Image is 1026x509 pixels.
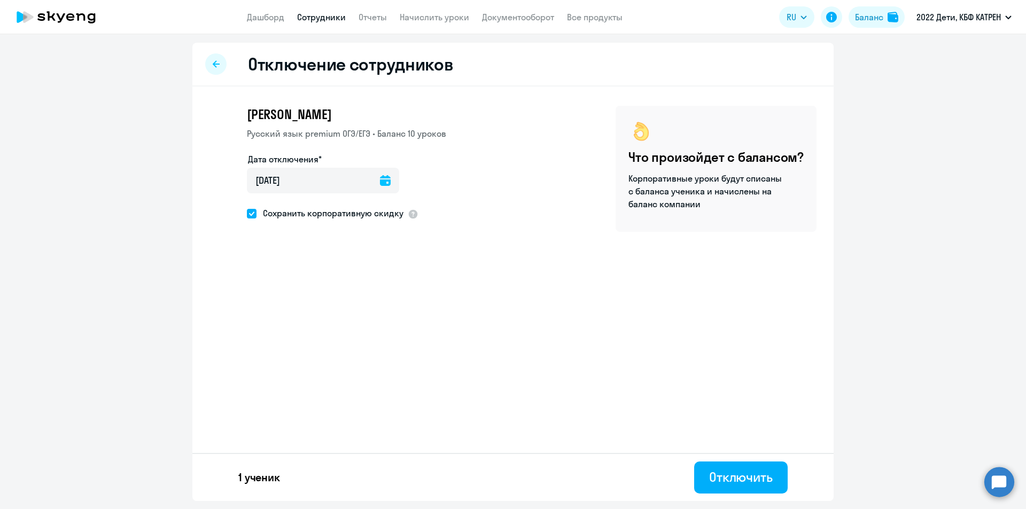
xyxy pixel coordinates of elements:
h4: Что произойдет с балансом? [628,148,804,166]
label: Дата отключения* [248,153,322,166]
a: Начислить уроки [400,12,469,22]
p: Русский язык premium ОГЭ/ЕГЭ • Баланс 10 уроков [247,127,446,140]
span: RU [787,11,796,24]
div: Отключить [709,468,773,485]
a: Все продукты [567,12,623,22]
a: Документооборот [482,12,554,22]
h2: Отключение сотрудников [248,53,453,75]
button: 2022 Дети, КБФ КАТРЕН [911,4,1017,30]
button: RU [779,6,814,28]
button: Балансbalance [849,6,905,28]
span: [PERSON_NAME] [247,106,331,123]
a: Дашборд [247,12,284,22]
input: дд.мм.гггг [247,168,399,193]
img: ok [628,119,654,144]
div: Баланс [855,11,883,24]
button: Отключить [694,461,788,494]
span: Сохранить корпоративную скидку [256,207,403,220]
a: Отчеты [359,12,387,22]
img: balance [888,12,898,22]
p: Корпоративные уроки будут списаны с баланса ученика и начислены на баланс компании [628,172,783,210]
p: 1 ученик [238,470,280,485]
p: 2022 Дети, КБФ КАТРЕН [916,11,1001,24]
a: Сотрудники [297,12,346,22]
